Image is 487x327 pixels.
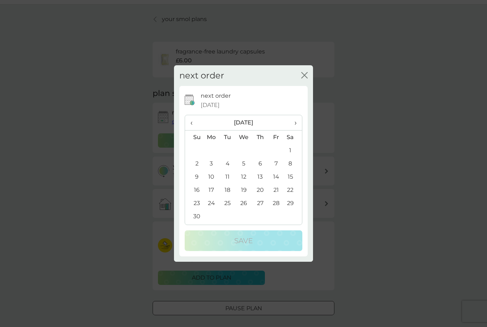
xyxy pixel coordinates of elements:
[201,91,231,101] p: next order
[268,157,284,170] td: 7
[284,183,302,196] td: 22
[268,170,284,183] td: 14
[236,131,252,144] th: We
[252,196,268,210] td: 27
[185,230,302,251] button: Save
[284,170,302,183] td: 15
[185,183,203,196] td: 16
[236,196,252,210] td: 26
[203,196,220,210] td: 24
[252,131,268,144] th: Th
[268,183,284,196] td: 21
[234,235,253,246] p: Save
[203,115,284,131] th: [DATE]
[185,210,203,223] td: 30
[220,196,236,210] td: 25
[220,183,236,196] td: 18
[252,157,268,170] td: 6
[236,170,252,183] td: 12
[289,115,297,130] span: ›
[301,72,308,80] button: close
[268,131,284,144] th: Fr
[220,131,236,144] th: Tu
[203,170,220,183] td: 10
[190,115,198,130] span: ‹
[201,101,220,110] span: [DATE]
[284,131,302,144] th: Sa
[203,157,220,170] td: 3
[220,157,236,170] td: 4
[284,144,302,157] td: 1
[185,170,203,183] td: 9
[252,183,268,196] td: 20
[203,131,220,144] th: Mo
[284,157,302,170] td: 8
[236,183,252,196] td: 19
[284,196,302,210] td: 29
[236,157,252,170] td: 5
[252,170,268,183] td: 13
[185,196,203,210] td: 23
[179,71,224,81] h2: next order
[185,131,203,144] th: Su
[268,196,284,210] td: 28
[203,183,220,196] td: 17
[220,170,236,183] td: 11
[185,157,203,170] td: 2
